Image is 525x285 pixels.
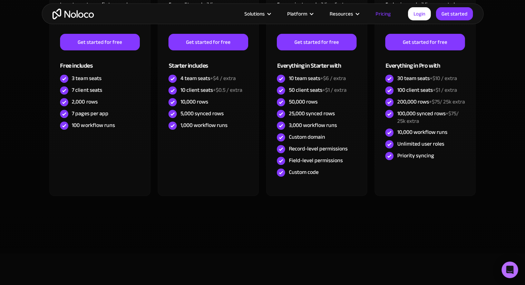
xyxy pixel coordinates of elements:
a: Get started for free [385,34,465,50]
div: Free includes [60,50,139,73]
div: Record-level permissions [289,145,347,153]
a: home [52,9,94,19]
div: Open Intercom Messenger [502,262,518,278]
div: Solutions [236,9,279,18]
a: Get started for free [168,34,248,50]
div: Field-level permissions [289,157,342,164]
div: 10,000 workflow runs [397,128,447,136]
div: 3,000 workflow runs [289,121,337,129]
div: 50 client seats [289,86,346,94]
div: 3 team seats [72,75,101,82]
span: +$1 / extra [322,85,346,95]
div: 10 client seats [180,86,242,94]
div: Custom domain [289,133,325,141]
div: Everything in Starter with [277,50,356,73]
div: Priority syncing [397,152,434,159]
div: 200,000 rows [397,98,465,106]
span: +$4 / extra [210,73,235,83]
div: 7 client seats [72,86,102,94]
div: Solutions [244,9,265,18]
div: 7 pages per app [72,110,108,117]
span: +$75/ 25k extra [429,97,465,107]
div: 2,000 rows [72,98,97,106]
div: Platform [279,9,321,18]
div: 4 team seats [180,75,235,82]
span: +$1 / extra [432,85,457,95]
span: +$75/ 25k extra [397,108,458,126]
div: Platform [287,9,307,18]
a: Get started for free [277,34,356,50]
div: 10 team seats [289,75,346,82]
a: Pricing [367,9,399,18]
div: 1,000 workflow runs [180,121,227,129]
span: +$0.5 / extra [213,85,242,95]
div: 25,000 synced rows [289,110,334,117]
div: 100,000 synced rows [397,110,465,125]
span: +$10 / extra [429,73,457,83]
div: Starter includes [168,50,248,73]
div: 100 workflow runs [72,121,115,129]
div: Custom code [289,168,318,176]
div: Unlimited user roles [397,140,444,148]
div: 10,000 rows [180,98,208,106]
a: Login [408,7,431,20]
span: +$6 / extra [320,73,346,83]
div: Resources [330,9,353,18]
div: Resources [321,9,367,18]
div: Everything in Pro with [385,50,465,73]
div: 100 client seats [397,86,457,94]
div: 50,000 rows [289,98,317,106]
a: Get started for free [60,34,139,50]
a: Get started [436,7,473,20]
div: 30 team seats [397,75,457,82]
div: 5,000 synced rows [180,110,223,117]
